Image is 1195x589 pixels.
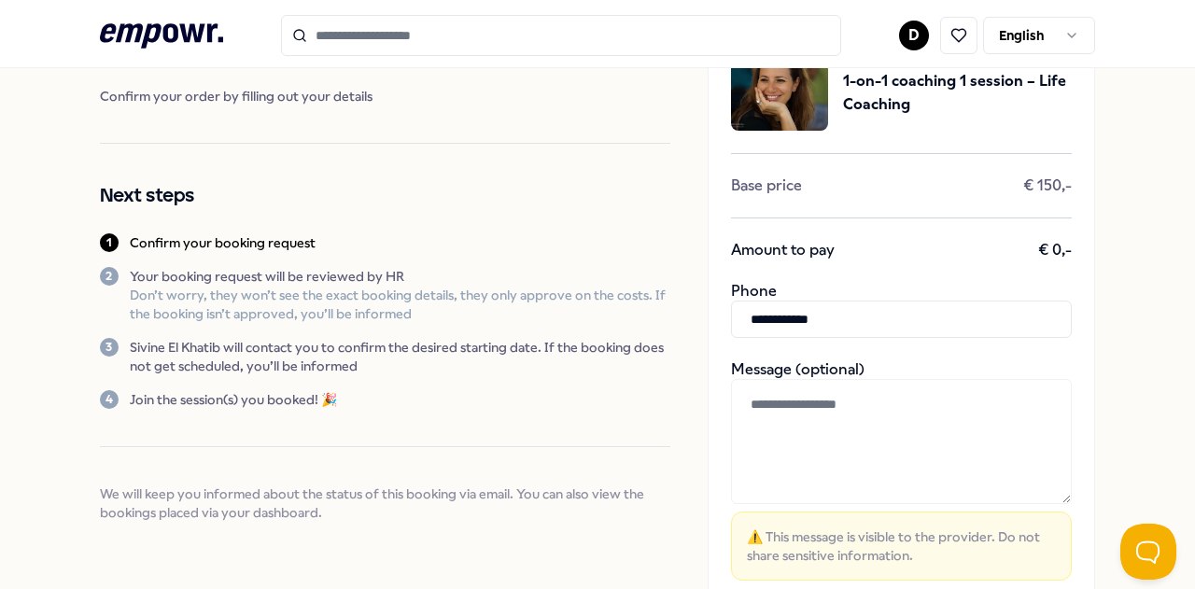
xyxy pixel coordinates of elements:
div: 1 [100,233,119,252]
p: Join the session(s) you booked! 🎉 [130,390,337,409]
span: ⚠️ This message is visible to the provider. Do not share sensitive information. [747,527,1056,565]
span: 1-on-1 coaching 1 session – Life Coaching [843,69,1072,117]
span: Base price [731,176,802,195]
p: Sivine El Khatib will contact you to confirm the desired starting date. If the booking does not g... [130,338,671,375]
div: Message (optional) [731,360,1072,581]
input: Search for products, categories or subcategories [281,15,841,56]
span: Amount to pay [731,241,835,259]
div: 3 [100,338,119,357]
iframe: Help Scout Beacon - Open [1120,524,1176,580]
p: Your booking request will be reviewed by HR [130,267,671,286]
p: Confirm your booking request [130,233,316,252]
button: D [899,21,929,50]
span: We will keep you informed about the status of this booking via email. You can also view the booki... [100,484,671,522]
span: € 0,- [1038,241,1072,259]
div: Phone [731,282,1072,338]
img: package image [731,34,828,131]
div: 2 [100,267,119,286]
span: Confirm your order by filling out your details [100,87,671,105]
p: Don’t worry, they won’t see the exact booking details, they only approve on the costs. If the boo... [130,286,671,323]
span: € 150,- [1023,176,1072,195]
div: 4 [100,390,119,409]
h2: Next steps [100,181,671,211]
